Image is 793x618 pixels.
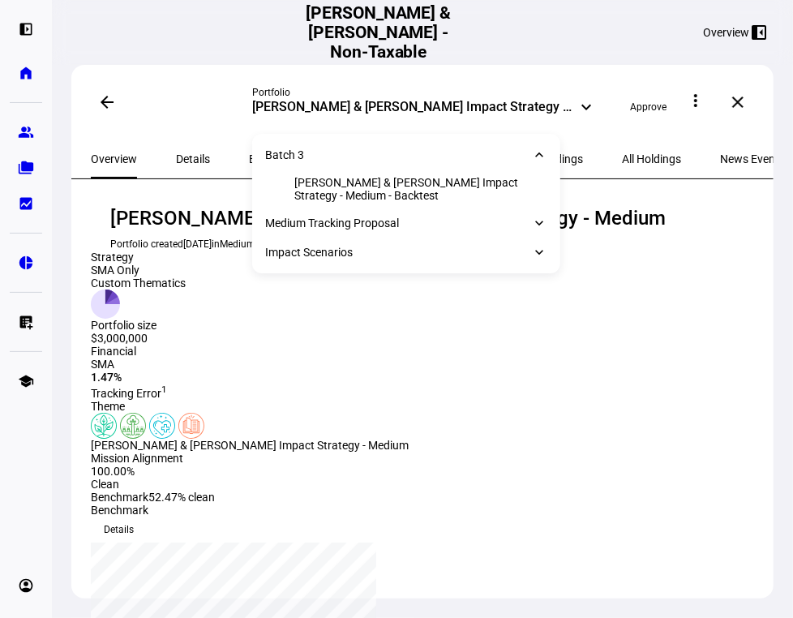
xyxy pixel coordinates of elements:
[91,465,215,478] div: 100.00%
[91,251,186,264] div: Strategy
[18,21,34,37] eth-mat-symbol: left_panel_open
[18,124,34,140] eth-mat-symbol: group
[252,86,593,99] div: Portfolio
[178,413,204,439] img: education.colored.svg
[91,439,420,452] div: [PERSON_NAME] & [PERSON_NAME] Impact Strategy - Medium
[252,99,573,118] div: [PERSON_NAME] & [PERSON_NAME] Impact Strategy - Medium
[249,153,306,165] span: Benchmark
[120,413,146,439] img: deforestation.colored.svg
[18,373,34,389] eth-mat-symbol: school
[91,478,215,491] div: Clean
[110,205,739,231] div: [PERSON_NAME] & [PERSON_NAME] Impact Strategy - Medium
[306,3,452,62] h2: [PERSON_NAME] & [PERSON_NAME] - Non-Taxable
[18,255,34,271] eth-mat-symbol: pie_chart
[212,238,338,250] span: in
[720,153,785,165] span: News Events
[91,400,420,413] div: Theme
[703,26,749,39] div: Overview
[110,238,739,251] div: Portfolio created
[686,91,705,110] mat-icon: more_vert
[265,217,399,230] div: Medium Tracking Proposal
[531,215,547,231] mat-icon: keyboard_arrow_down
[91,504,759,517] div: Benchmark
[183,238,212,250] span: [DATE]
[161,384,167,395] sup: 1
[10,116,42,148] a: group
[91,491,148,504] span: Benchmark
[91,277,186,290] div: Custom Thematics
[18,65,34,81] eth-mat-symbol: home
[91,332,186,345] div: $3,000,000
[220,238,338,250] a: Medium Tracking Proposal
[91,517,147,543] button: Details
[91,358,420,371] div: SMA
[104,517,134,543] span: Details
[91,345,420,358] div: Financial
[149,413,175,439] img: healthWellness.colored.svg
[91,264,186,277] div: SMA Only
[18,314,34,330] eth-mat-symbol: list_alt_add
[577,97,596,117] mat-icon: keyboard_arrow_down
[91,319,186,332] div: Portfolio size
[10,152,42,184] a: folder_copy
[690,19,780,45] button: Overview
[749,23,769,42] mat-icon: left_panel_close
[18,195,34,212] eth-mat-symbol: bid_landscape
[10,247,42,279] a: pie_chart
[148,491,215,504] span: 52.47% clean
[91,153,137,165] span: Overview
[622,153,681,165] span: All Holdings
[91,371,420,384] div: 1.47%
[265,148,304,161] div: Batch 3
[176,153,210,165] span: Details
[97,92,117,112] mat-icon: arrow_back
[10,187,42,220] a: bid_landscape
[91,452,420,465] div: Mission Alignment
[10,57,42,89] a: home
[91,413,117,439] img: climateChange.colored.svg
[728,92,748,112] mat-icon: close
[630,101,667,113] span: Approve
[294,176,547,202] div: [PERSON_NAME] & [PERSON_NAME] Impact Strategy - Medium - Backtest
[91,387,167,400] span: Tracking Error
[18,160,34,176] eth-mat-symbol: folder_copy
[531,244,547,260] mat-icon: keyboard_arrow_down
[531,147,547,163] mat-icon: keyboard_arrow_down
[265,246,353,259] div: Impact Scenarios
[18,577,34,594] eth-mat-symbol: account_circle
[617,94,679,120] button: Approve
